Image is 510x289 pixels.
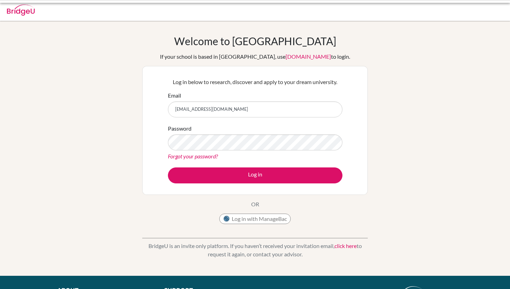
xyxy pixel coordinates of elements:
a: [DOMAIN_NAME] [286,53,331,60]
a: click here [334,242,357,249]
button: Log in with ManageBac [219,214,291,224]
h1: Welcome to [GEOGRAPHIC_DATA] [174,35,336,47]
button: Log in [168,167,342,183]
p: BridgeU is an invite only platform. If you haven’t received your invitation email, to request it ... [142,242,368,258]
p: Log in below to research, discover and apply to your dream university. [168,78,342,86]
label: Password [168,124,192,133]
div: If your school is based in [GEOGRAPHIC_DATA], use to login. [160,52,350,61]
a: Forgot your password? [168,153,218,159]
img: Bridge-U [7,5,35,16]
p: OR [251,200,259,208]
label: Email [168,91,181,100]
